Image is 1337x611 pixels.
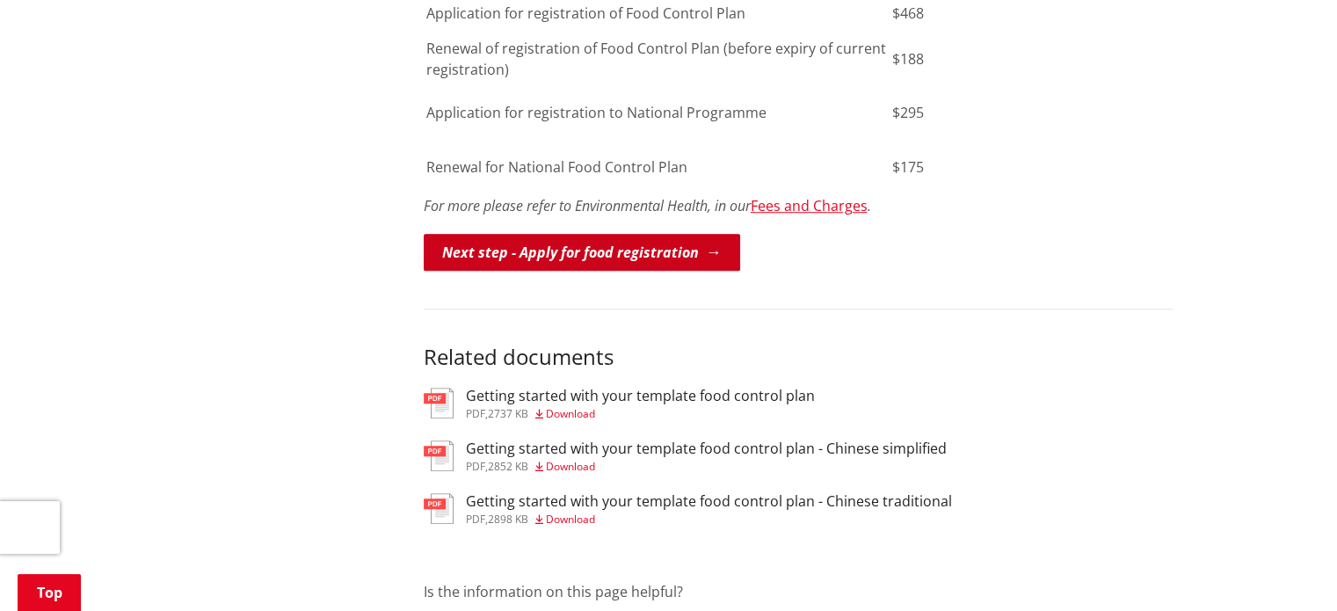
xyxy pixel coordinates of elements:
a: Next step - Apply for food registration [424,234,740,271]
h3: Getting started with your template food control plan - Chinese simplified [466,440,947,457]
img: document-pdf.svg [424,493,454,524]
td: Application for registration to National Programme [425,87,890,140]
span: Download [546,459,595,474]
span: 2737 KB [488,406,528,421]
em: . [868,196,871,215]
a: Getting started with your template food control plan - Chinese traditional pdf,2898 KB Download [424,493,952,525]
td: $188 [891,33,997,85]
div: , [466,514,952,525]
h3: Getting started with your template food control plan - Chinese traditional [466,493,952,510]
span: pdf [466,406,485,421]
em: For more please refer to Environmental Health, in our [424,196,751,215]
td: Renewal for National Food Control Plan [425,141,890,193]
td: $175 [891,141,997,193]
td: Renewal of registration of Food Control Plan (before expiry of current registration) [425,33,890,85]
img: document-pdf.svg [424,440,454,471]
div: , [466,462,947,472]
a: Fees and Charges [751,196,868,215]
a: Top [18,574,81,611]
p: Is the information on this page helpful? [424,581,1173,602]
h3: Getting started with your template food control plan [466,388,815,404]
span: Download [546,512,595,527]
td: $295 [891,87,997,140]
span: pdf [466,459,485,474]
span: 2898 KB [488,512,528,527]
h3: Related documents [424,345,1173,370]
iframe: Messenger Launcher [1256,537,1319,600]
span: Download [546,406,595,421]
span: pdf [466,512,485,527]
span: 2852 KB [488,459,528,474]
a: Getting started with your template food control plan pdf,2737 KB Download [424,388,815,419]
img: document-pdf.svg [424,388,454,418]
a: Getting started with your template food control plan - Chinese simplified pdf,2852 KB Download [424,440,947,472]
div: , [466,409,815,419]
